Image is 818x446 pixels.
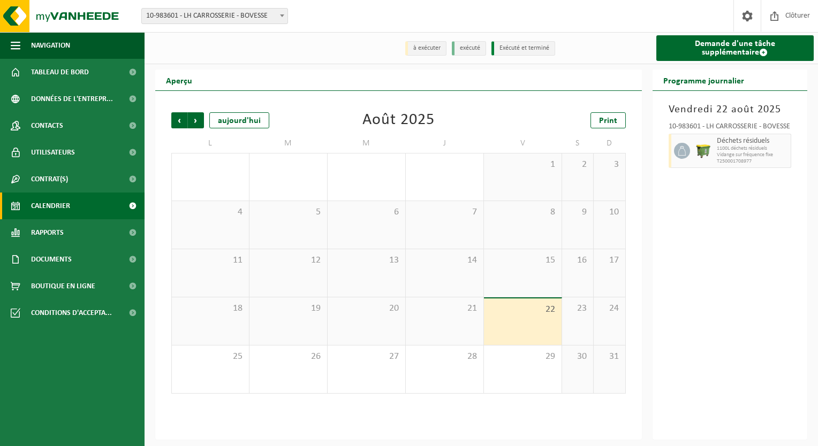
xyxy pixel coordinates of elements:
[209,112,269,128] div: aujourd'hui
[31,193,70,219] span: Calendrier
[489,351,556,363] span: 29
[599,255,619,266] span: 17
[249,134,328,153] td: M
[717,137,789,145] span: Déchets résiduels
[31,139,75,166] span: Utilisateurs
[599,206,619,218] span: 10
[177,351,244,363] span: 25
[411,303,478,314] span: 21
[31,32,70,59] span: Navigation
[255,303,322,314] span: 19
[31,219,64,246] span: Rapports
[599,351,619,363] span: 31
[177,303,244,314] span: 18
[590,112,626,128] a: Print
[328,134,406,153] td: M
[255,255,322,266] span: 12
[491,41,555,56] li: Exécuté et terminé
[255,351,322,363] span: 26
[411,351,478,363] span: 28
[452,41,486,56] li: exécuté
[599,117,617,125] span: Print
[333,255,400,266] span: 13
[489,159,556,171] span: 1
[599,303,619,314] span: 24
[31,112,63,139] span: Contacts
[142,9,287,24] span: 10-983601 - LH CARROSSERIE - BOVESSE
[31,246,72,273] span: Documents
[484,134,562,153] td: V
[155,70,203,90] h2: Aperçu
[717,158,789,165] span: T250001708977
[599,159,619,171] span: 3
[489,255,556,266] span: 15
[411,255,478,266] span: 14
[717,152,789,158] span: Vidange sur fréquence fixe
[567,351,588,363] span: 30
[653,70,755,90] h2: Programme journalier
[695,143,711,159] img: WB-1100-HPE-GN-50
[333,351,400,363] span: 27
[594,134,625,153] td: D
[411,206,478,218] span: 7
[489,304,556,316] span: 22
[31,166,68,193] span: Contrat(s)
[717,145,789,152] span: 1100L déchets résiduels
[31,299,112,326] span: Conditions d'accepta...
[31,86,113,112] span: Données de l'entrepr...
[333,303,400,314] span: 20
[489,206,556,218] span: 8
[362,112,435,128] div: Août 2025
[188,112,204,128] span: Suivant
[567,303,588,314] span: 23
[405,41,446,56] li: à exécuter
[567,159,588,171] span: 2
[255,206,322,218] span: 5
[141,8,288,24] span: 10-983601 - LH CARROSSERIE - BOVESSE
[406,134,484,153] td: J
[567,206,588,218] span: 9
[562,134,594,153] td: S
[31,59,89,86] span: Tableau de bord
[669,102,792,118] h3: Vendredi 22 août 2025
[669,123,792,134] div: 10-983601 - LH CARROSSERIE - BOVESSE
[31,273,95,299] span: Boutique en ligne
[177,255,244,266] span: 11
[333,206,400,218] span: 6
[171,134,249,153] td: L
[656,35,814,61] a: Demande d'une tâche supplémentaire
[171,112,187,128] span: Précédent
[567,255,588,266] span: 16
[177,206,244,218] span: 4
